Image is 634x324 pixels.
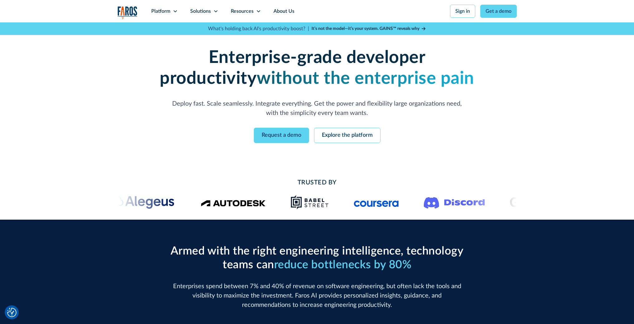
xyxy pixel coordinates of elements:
[201,198,266,207] img: Logo of the design software company Autodesk.
[314,128,380,143] a: Explore the platform
[480,5,517,18] a: Get a demo
[167,178,467,187] h2: Trusted By
[208,25,309,32] p: What's holding back AI's productivity boost? |
[424,196,485,209] img: Logo of the communication platform Discord.
[7,308,17,317] button: Cookie Settings
[231,7,254,15] div: Resources
[450,5,475,18] a: Sign in
[151,7,170,15] div: Platform
[257,70,474,87] strong: without the enterprise pain
[167,282,467,310] p: Enterprises spend between 7% and 40% of revenue on software engineering, but often lack the tools...
[190,7,211,15] div: Solutions
[111,195,176,210] img: Alegeus logo
[167,245,467,271] h2: Armed with the right engineering intelligence, technology teams can
[354,197,399,207] img: Logo of the online learning platform Coursera.
[312,26,426,32] a: It’s not the model—it’s your system. GAINS™ reveals why
[312,26,419,31] strong: It’s not the model—it’s your system. GAINS™ reveals why
[254,128,309,143] a: Request a demo
[160,49,425,87] strong: Enterprise-grade developer productivity
[167,99,467,118] p: Deploy fast. Scale seamlessly. Integrate everything. Get the power and flexibility large organiza...
[118,6,138,19] img: Logo of the analytics and reporting company Faros.
[274,259,412,270] span: reduce bottlenecks by 80%
[118,6,138,19] a: home
[7,308,17,317] img: Revisit consent button
[291,195,329,210] img: Babel Street logo png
